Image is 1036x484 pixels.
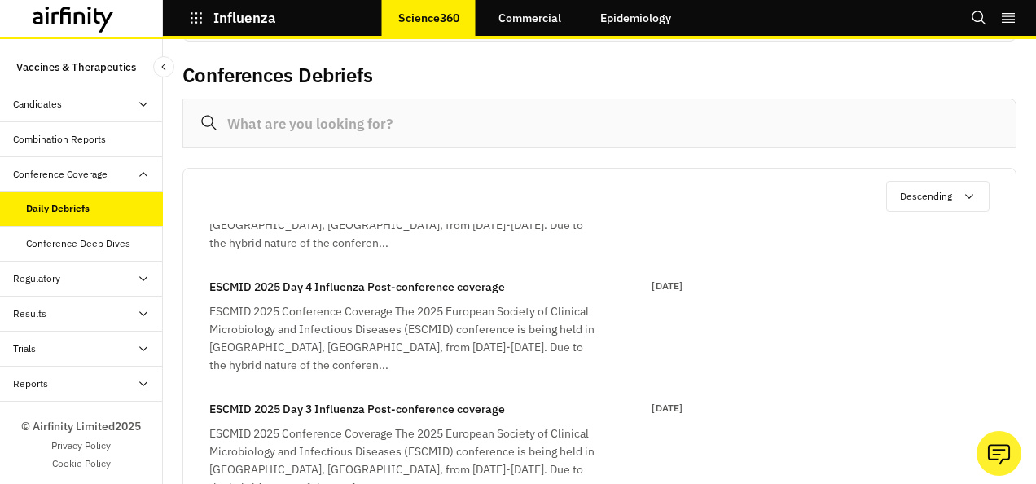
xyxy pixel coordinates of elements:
[886,181,990,212] button: Descending
[13,376,48,391] div: Reports
[13,97,62,112] div: Candidates
[182,99,1016,148] input: What are you looking for?
[51,438,111,453] a: Privacy Policy
[189,4,276,32] button: Influenza
[977,431,1021,476] button: Ask our analysts
[21,418,141,435] p: © Airfinity Limited 2025
[13,167,108,182] div: Conference Coverage
[209,302,600,374] div: ESCMID 2025 Conference Coverage The 2025 European Society of Clinical Microbiology and Infectious...
[16,52,136,81] p: Vaccines & Therapeutics
[26,236,130,251] div: Conference Deep Dives
[13,306,46,321] div: Results
[971,4,987,32] button: Search
[13,341,36,356] div: Trials
[26,201,90,216] div: Daily Debriefs
[52,456,111,471] a: Cookie Policy
[209,400,505,418] p: ESCMID 2025 Day 3 Influenza Post-conference coverage
[398,11,459,24] p: Science360
[182,64,373,87] h2: Conferences Debriefs
[213,11,276,25] p: Influenza
[209,278,505,296] p: ESCMID 2025 Day 4 Influenza Post-conference coverage
[13,271,60,286] div: Regulatory
[652,278,683,374] p: [DATE]
[13,132,106,147] div: Combination Reports
[153,56,174,77] button: Close Sidebar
